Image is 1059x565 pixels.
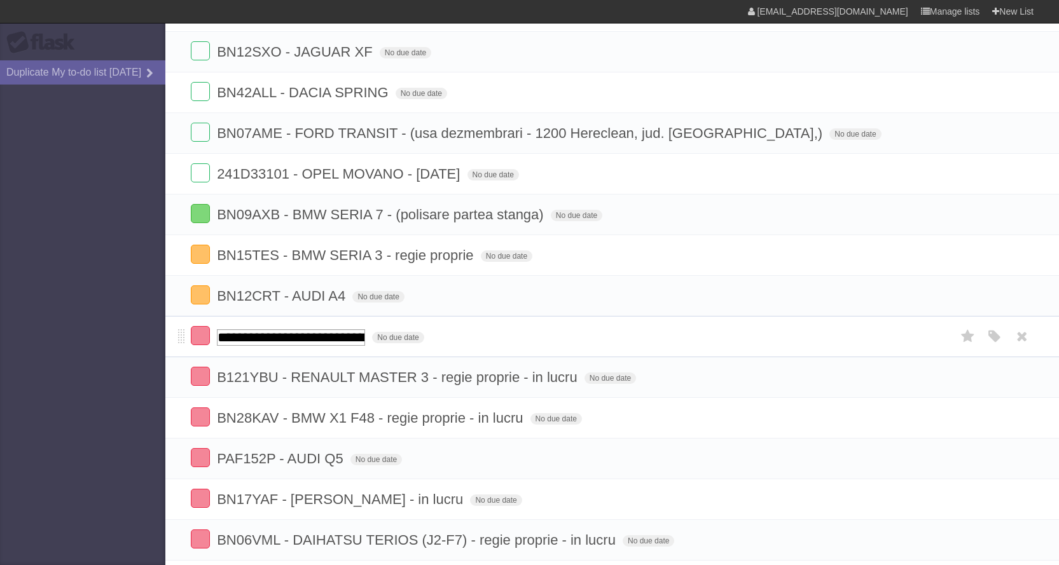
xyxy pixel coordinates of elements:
[217,491,466,507] span: BN17YAF - [PERSON_NAME] - in lucru
[623,535,674,547] span: No due date
[217,451,347,466] span: PAF152P - AUDI Q5
[191,204,210,223] label: Done
[217,207,547,222] span: BN09AXB - BMW SERIA 7 - (polisare partea stanga)
[217,532,619,548] span: BN06VML - DAIHATSU TERIOS (J2-F7) - regie proprie - in lucru
[217,166,463,182] span: 241D33101 - OPEL MOVANO - [DATE]
[191,448,210,467] label: Done
[191,529,210,548] label: Done
[372,332,424,343] span: No due date
[217,369,581,385] span: B121YBU - RENAULT MASTER 3 - regie proprie - in lucru
[217,125,826,141] span: BN07AME - FORD TRANSIT - (usa dezmembrari - 1200 Hereclean, jud. [GEOGRAPHIC_DATA],)
[217,247,476,263] span: BN15TES - BMW SERIA 3 - regie proprie
[350,454,402,465] span: No due date
[191,41,210,60] label: Done
[481,250,532,262] span: No due date
[191,82,210,101] label: Done
[352,291,404,303] span: No due date
[191,285,210,304] label: Done
[191,163,210,182] label: Done
[551,210,602,221] span: No due date
[191,489,210,508] label: Done
[191,123,210,142] label: Done
[217,288,349,304] span: BN12CRT - AUDI A4
[191,367,210,386] label: Done
[380,47,431,58] span: No due date
[191,245,210,264] label: Done
[956,326,980,347] label: Star task
[829,128,881,140] span: No due date
[6,31,83,54] div: Flask
[217,85,391,100] span: BN42ALL - DACIA SPRING
[467,169,519,180] span: No due date
[217,410,526,426] span: BN28KAV - BMW X1 F48 - regie proprie - in lucru
[191,326,210,345] label: Done
[585,372,636,384] span: No due date
[470,494,522,506] span: No due date
[530,413,582,425] span: No due date
[396,88,447,99] span: No due date
[191,407,210,426] label: Done
[217,44,376,60] span: BN12SXO - JAGUAR XF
